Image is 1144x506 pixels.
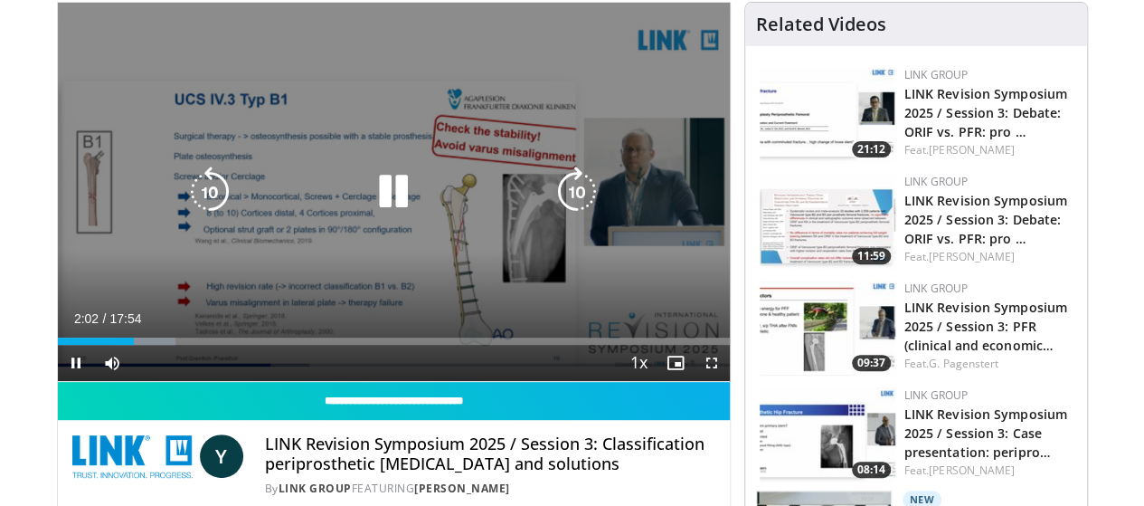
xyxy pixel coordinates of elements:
span: 09:37 [852,355,891,371]
a: Y [200,434,243,478]
a: LINK Group [904,387,969,403]
span: 2:02 [74,311,99,326]
button: Mute [94,345,130,381]
span: 21:12 [852,141,891,158]
a: [PERSON_NAME] [929,142,1015,158]
a: [PERSON_NAME] [414,481,510,496]
a: [PERSON_NAME] [929,463,1015,478]
a: 09:37 [760,281,895,376]
span: 11:59 [852,248,891,264]
img: b9288c66-1719-4b4d-a011-26ee5e03ef9b.150x105_q85_crop-smart_upscale.jpg [760,174,895,269]
div: Feat. [904,463,1073,479]
div: By FEATURING [265,481,715,497]
span: / [103,311,107,326]
button: Fullscreen [694,345,730,381]
a: LINK Group [904,67,969,82]
h4: Related Videos [756,14,886,35]
a: LINK Group [279,481,352,496]
div: Feat. [904,249,1073,265]
h4: LINK Revision Symposium 2025 / Session 3: Classification periprosthetic [MEDICAL_DATA] and solutions [265,434,715,473]
video-js: Video Player [58,3,730,382]
a: LINK Group [904,174,969,189]
a: 21:12 [760,67,895,162]
a: LINK Revision Symposium 2025 / Session 3: Case presentation: peripro… [904,406,1067,461]
button: Enable picture-in-picture mode [657,345,694,381]
img: 3d38f83b-9379-4a04-8d2a-971632916aaa.150x105_q85_crop-smart_upscale.jpg [760,67,895,162]
img: 8cf25ad0-6f09-493b-a8bd-31c889080160.150x105_q85_crop-smart_upscale.jpg [760,281,895,376]
a: LINK Revision Symposium 2025 / Session 3: Debate: ORIF vs. PFR: pro … [904,192,1067,247]
div: Progress Bar [58,338,730,345]
a: G. Pagenstert [929,356,998,371]
span: 08:14 [852,462,891,478]
a: [PERSON_NAME] [929,249,1015,264]
button: Playback Rate [621,345,657,381]
div: Feat. [904,356,1073,372]
a: LINK Revision Symposium 2025 / Session 3: PFR (clinical and economic… [904,299,1067,354]
button: Pause [58,345,94,381]
a: 08:14 [760,387,895,482]
span: 17:54 [109,311,141,326]
a: LINK Revision Symposium 2025 / Session 3: Debate: ORIF vs. PFR: pro … [904,85,1067,140]
img: d3fac57f-0037-451e-893d-72d5282cfc85.150x105_q85_crop-smart_upscale.jpg [760,387,895,482]
a: LINK Group [904,281,969,296]
div: Feat. [904,142,1073,158]
a: 11:59 [760,174,895,269]
img: LINK Group [72,434,193,478]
